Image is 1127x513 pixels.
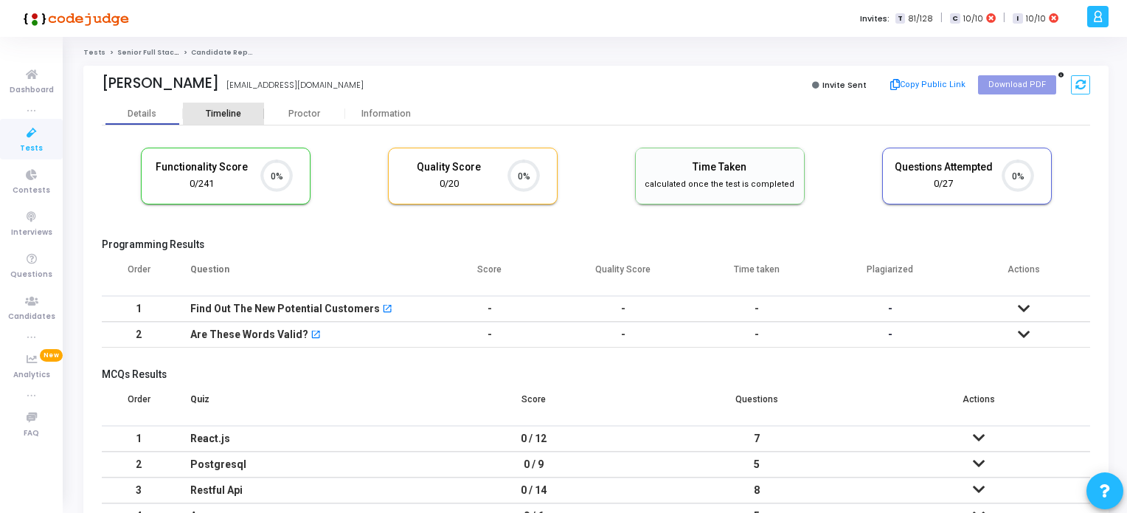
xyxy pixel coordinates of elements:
[10,269,52,281] span: Questions
[311,331,321,341] mat-icon: open_in_new
[423,426,645,452] td: 0 / 12
[645,478,868,503] td: 8
[963,13,983,25] span: 10/10
[18,4,129,33] img: logo
[8,311,55,323] span: Candidates
[13,369,50,382] span: Analytics
[206,109,241,120] div: Timeline
[423,478,645,503] td: 0 / 14
[226,79,364,92] div: [EMAIL_ADDRESS][DOMAIN_NAME]
[423,385,645,426] th: Score
[1013,13,1022,24] span: I
[894,177,993,191] div: 0/27
[978,75,1056,94] button: Download PDF
[102,452,176,478] td: 2
[190,297,380,321] div: Find Out The New Potential Customers
[867,385,1090,426] th: Actions
[886,74,971,96] button: Copy Public Link
[153,177,252,191] div: 0/241
[102,478,176,503] td: 3
[950,13,960,24] span: C
[1026,13,1046,25] span: 10/10
[556,322,690,348] td: -
[24,427,39,440] span: FAQ
[102,385,176,426] th: Order
[117,48,219,57] a: Senior Full Stack Developer
[102,75,219,92] div: [PERSON_NAME]
[860,13,890,25] label: Invites:
[645,452,868,478] td: 5
[102,238,1090,251] h5: Programming Results
[191,48,259,57] span: Candidate Report
[20,142,43,155] span: Tests
[190,478,408,503] div: Restful Api
[423,296,556,322] td: -
[102,426,176,452] td: 1
[556,296,690,322] td: -
[642,161,797,173] h5: Time Taken
[128,109,156,120] div: Details
[894,161,993,173] h5: Questions Attempted
[645,179,794,189] span: calculated once the test is completed
[888,328,892,340] span: -
[895,13,905,24] span: T
[690,255,823,296] th: Time taken
[83,48,105,57] a: Tests
[153,161,252,173] h5: Functionality Score
[190,452,408,477] div: Postgresql
[190,427,408,451] div: React.js
[940,10,943,26] span: |
[83,48,1109,58] nav: breadcrumb
[102,368,1090,381] h5: MCQs Results
[823,255,957,296] th: Plagiarized
[13,185,50,197] span: Contests
[645,385,868,426] th: Questions
[176,385,423,426] th: Quiz
[102,255,176,296] th: Order
[690,296,823,322] td: -
[176,255,423,296] th: Question
[264,109,345,120] div: Proctor
[423,452,645,478] td: 0 / 9
[888,303,892,314] span: -
[400,161,499,173] h5: Quality Score
[102,322,176,348] td: 2
[1003,10,1005,26] span: |
[423,322,556,348] td: -
[822,79,867,91] span: Invite Sent
[957,255,1090,296] th: Actions
[11,227,52,239] span: Interviews
[556,255,690,296] th: Quality Score
[345,109,426,120] div: Information
[690,322,823,348] td: -
[400,177,499,191] div: 0/20
[645,426,868,452] td: 7
[423,255,556,296] th: Score
[908,13,933,25] span: 81/128
[190,323,308,347] div: Are These Words Valid?
[102,296,176,322] td: 1
[40,349,63,362] span: New
[382,305,392,315] mat-icon: open_in_new
[10,84,54,97] span: Dashboard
